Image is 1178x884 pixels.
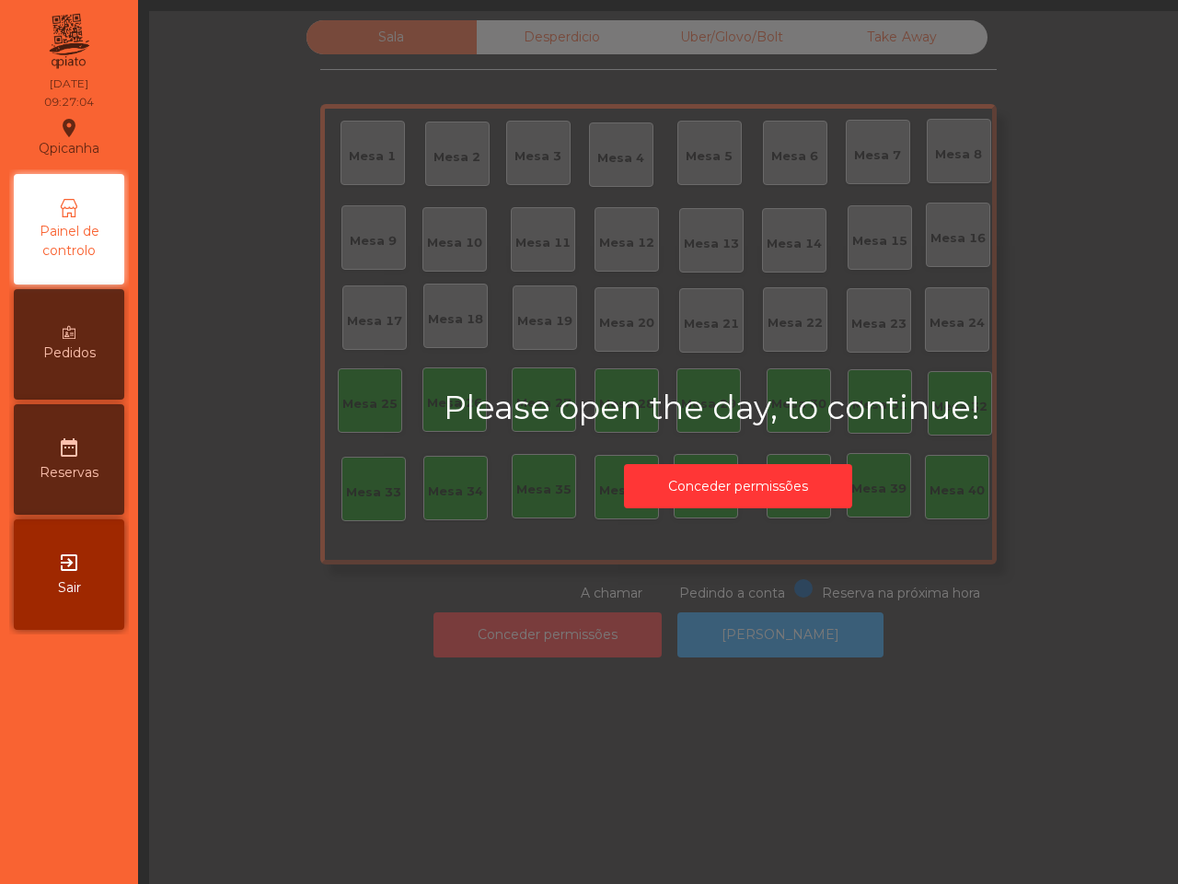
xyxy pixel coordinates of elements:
[43,343,96,363] span: Pedidos
[58,552,80,574] i: exit_to_app
[50,76,88,92] div: [DATE]
[44,94,94,110] div: 09:27:04
[40,463,98,483] span: Reservas
[39,114,99,160] div: Qpicanha
[58,117,80,139] i: location_on
[58,578,81,598] span: Sair
[444,389,1033,427] h2: Please open the day, to continue!
[624,464,852,509] button: Conceder permissões
[18,222,120,261] span: Painel de controlo
[46,9,91,74] img: qpiato
[58,436,80,459] i: date_range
